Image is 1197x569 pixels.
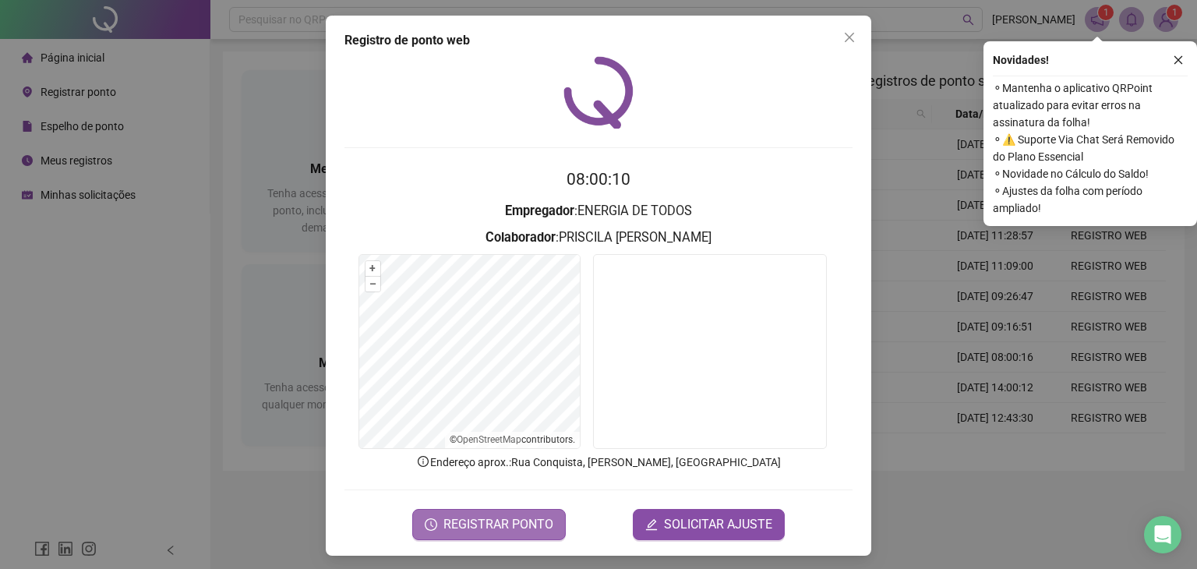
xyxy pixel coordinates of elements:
img: QRPoint [563,56,634,129]
div: Open Intercom Messenger [1144,516,1181,553]
button: Close [837,25,862,50]
span: info-circle [416,454,430,468]
span: ⚬ Ajustes da folha com período ampliado! [993,182,1188,217]
li: © contributors. [450,434,575,445]
span: REGISTRAR PONTO [443,515,553,534]
span: clock-circle [425,518,437,531]
time: 08:00:10 [567,170,630,189]
span: SOLICITAR AJUSTE [664,515,772,534]
div: Registro de ponto web [344,31,853,50]
button: REGISTRAR PONTO [412,509,566,540]
span: close [1173,55,1184,65]
h3: : ENERGIA DE TODOS [344,201,853,221]
button: – [365,277,380,292]
span: ⚬ Novidade no Cálculo do Saldo! [993,165,1188,182]
p: Endereço aprox. : Rua Conquista, [PERSON_NAME], [GEOGRAPHIC_DATA] [344,454,853,471]
span: ⚬ Mantenha o aplicativo QRPoint atualizado para evitar erros na assinatura da folha! [993,80,1188,131]
span: edit [645,518,658,531]
strong: Empregador [505,203,574,218]
span: close [843,31,856,44]
h3: : PRISCILA [PERSON_NAME] [344,228,853,248]
button: + [365,261,380,276]
a: OpenStreetMap [457,434,521,445]
strong: Colaborador [486,230,556,245]
span: Novidades ! [993,51,1049,69]
button: editSOLICITAR AJUSTE [633,509,785,540]
span: ⚬ ⚠️ Suporte Via Chat Será Removido do Plano Essencial [993,131,1188,165]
